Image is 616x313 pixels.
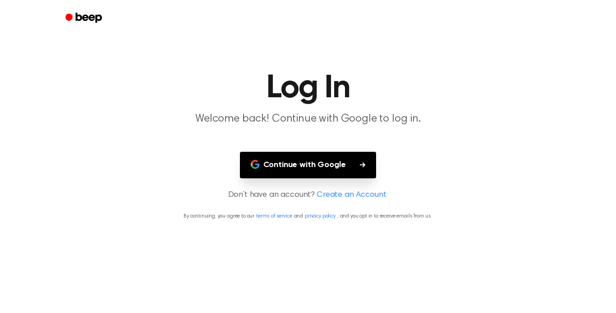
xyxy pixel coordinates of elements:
h1: Log In [77,72,539,104]
a: Beep [59,9,110,27]
button: Continue with Google [240,152,377,178]
p: By continuing, you agree to our and , and you opt in to receive emails from us. [11,212,605,220]
a: terms of service [256,213,292,219]
a: privacy policy [305,213,336,219]
a: Create an Account [317,189,386,201]
p: Don’t have an account? [11,189,605,201]
p: Welcome back! Continue with Google to log in. [135,112,481,127]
